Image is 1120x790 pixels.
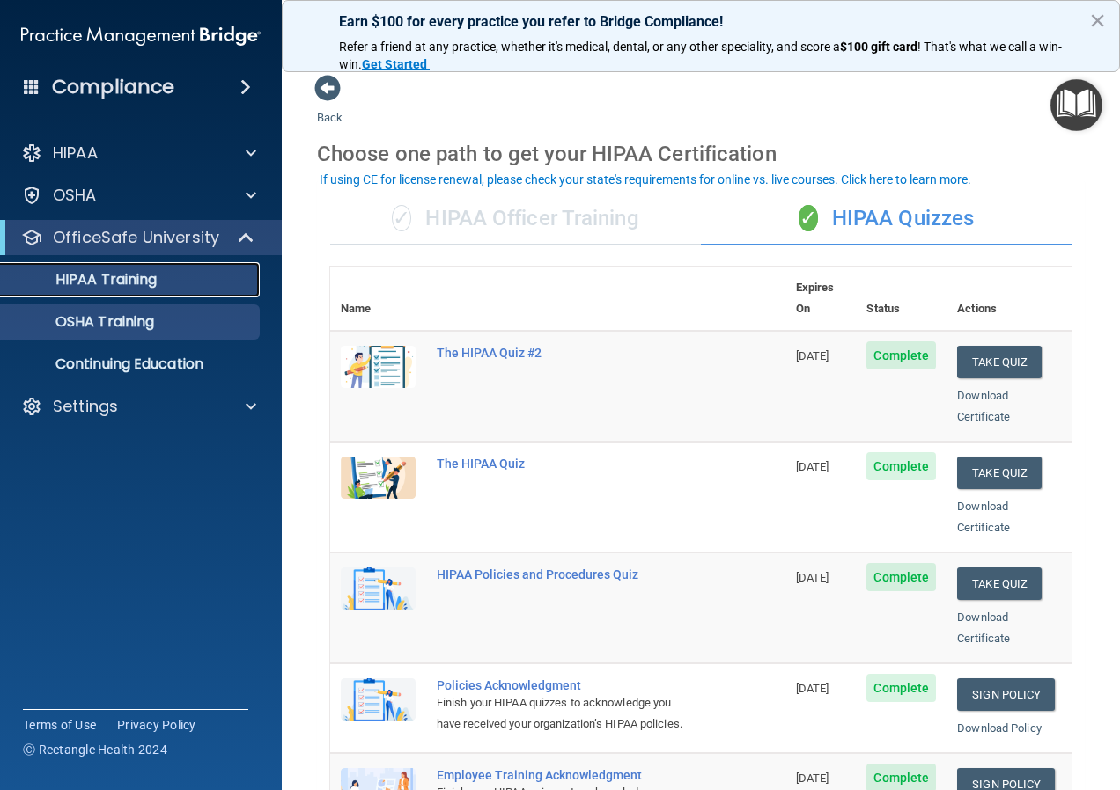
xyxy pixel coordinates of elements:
div: Employee Training Acknowledgment [437,768,697,782]
a: Sign Policy [957,678,1055,711]
div: HIPAA Officer Training [330,193,701,245]
button: Take Quiz [957,457,1042,489]
th: Actions [947,267,1072,331]
span: ✓ [799,205,818,231]
span: [DATE] [796,349,829,362]
span: [DATE] [796,460,829,473]
a: Back [317,90,343,124]
button: Take Quiz [957,567,1042,600]
a: Get Started [362,57,430,71]
div: Policies Acknowledgment [437,678,697,692]
th: Expires On [785,267,857,331]
span: ! That's what we call a win-win. [339,40,1062,71]
span: Complete [866,674,936,702]
a: OfficeSafe University [21,227,255,248]
p: Settings [53,396,118,417]
a: Download Policy [957,721,1042,735]
th: Name [330,267,426,331]
div: The HIPAA Quiz [437,457,697,471]
div: HIPAA Quizzes [701,193,1072,245]
div: The HIPAA Quiz #2 [437,346,697,360]
a: Download Certificate [957,611,1010,645]
div: HIPAA Policies and Procedures Quiz [437,567,697,582]
p: Continuing Education [11,355,252,373]
p: OfficeSafe University [53,227,219,248]
a: Download Certificate [957,500,1010,534]
strong: $100 gift card [840,40,917,54]
div: Finish your HIPAA quizzes to acknowledge you have received your organization’s HIPAA policies. [437,692,697,735]
span: [DATE] [796,682,829,695]
span: Ⓒ Rectangle Health 2024 [23,741,167,758]
button: Take Quiz [957,346,1042,378]
a: HIPAA [21,143,256,164]
h4: Compliance [52,75,174,99]
div: Choose one path to get your HIPAA Certification [317,128,1085,179]
span: Complete [866,452,936,480]
span: [DATE] [796,772,829,785]
strong: Get Started [362,57,427,71]
span: Complete [866,341,936,369]
a: OSHA [21,185,256,206]
button: Open Resource Center [1050,79,1102,131]
button: If using CE for license renewal, please check your state's requirements for online vs. live cours... [317,171,974,188]
a: Terms of Use [23,716,96,734]
button: Close [1089,6,1106,34]
p: OSHA [53,185,97,206]
img: PMB logo [21,18,261,54]
span: [DATE] [796,571,829,584]
span: Refer a friend at any practice, whether it's medical, dental, or any other speciality, and score a [339,40,840,54]
a: Privacy Policy [117,716,196,734]
a: Download Certificate [957,389,1010,423]
p: OSHA Training [11,313,154,331]
span: ✓ [392,205,411,231]
a: Settings [21,396,256,417]
span: Complete [866,563,936,591]
p: HIPAA [53,143,98,164]
p: Earn $100 for every practice you refer to Bridge Compliance! [339,13,1063,30]
p: HIPAA Training [11,271,157,289]
th: Status [856,267,947,331]
div: If using CE for license renewal, please check your state's requirements for online vs. live cours... [320,173,971,186]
